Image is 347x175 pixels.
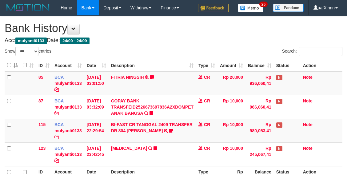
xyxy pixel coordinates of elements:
[52,59,84,71] th: Account: activate to sort column ascending
[245,59,274,71] th: Balance: activate to sort column ascending
[238,4,264,12] img: Button%20Memo.svg
[204,122,210,127] span: CR
[217,95,245,119] td: Rp 10,000
[84,119,109,142] td: [DATE] 22:29:54
[282,47,342,56] label: Search:
[245,95,274,119] td: Rp 966,060,41
[303,122,313,127] a: Note
[54,128,82,133] a: mulyanti0133
[303,75,313,80] a: Note
[15,47,38,56] select: Showentries
[38,98,43,103] span: 87
[36,59,52,71] th: ID: activate to sort column ascending
[276,146,282,151] span: Has Note
[217,71,245,95] td: Rp 20,000
[245,142,274,166] td: Rp 245,067,41
[5,22,342,34] h1: Bank History
[217,59,245,71] th: Amount: activate to sort column ascending
[54,158,59,163] a: Copy mulyanti0133 to clipboard
[54,152,82,157] a: mulyanti0133
[54,105,82,109] a: mulyanti0133
[111,75,144,80] a: FITRIA NINGSIH
[54,81,82,86] a: mulyanti0133
[54,87,59,92] a: Copy mulyanti0133 to clipboard
[217,142,245,166] td: Rp 10,000
[196,59,217,71] th: Type: activate to sort column ascending
[111,146,147,151] a: [MEDICAL_DATA]
[84,59,109,71] th: Date: activate to sort column ascending
[54,146,64,151] span: BCA
[54,134,59,139] a: Copy mulyanti0133 to clipboard
[303,146,313,151] a: Note
[5,59,20,71] th: : activate to sort column descending
[204,146,210,151] span: CR
[111,98,193,116] a: GOPAY BANK TRANSFEID2526673697836A2XDOMPET ANAK BANGSA
[217,119,245,142] td: Rp 10,000
[204,75,210,80] span: CR
[276,75,282,80] span: Has Note
[5,47,51,56] label: Show entries
[245,71,274,95] td: Rp 936,060,41
[84,71,109,95] td: [DATE] 03:01:50
[15,38,47,44] span: mulyanti0133
[274,59,301,71] th: Status
[54,111,59,116] a: Copy mulyanti0133 to clipboard
[204,98,210,103] span: CR
[84,95,109,119] td: [DATE] 03:32:09
[20,59,36,71] th: : activate to sort column ascending
[5,38,342,44] h4: Acc: Date:
[299,47,342,56] input: Search:
[54,75,64,80] span: BCA
[303,98,313,103] a: Note
[54,122,64,127] span: BCA
[276,99,282,104] span: Has Note
[38,122,46,127] span: 115
[273,4,304,12] img: panduan.png
[276,122,282,128] span: Has Note
[38,146,46,151] span: 123
[245,119,274,142] td: Rp 980,053,41
[111,122,193,133] a: BI-FAST CR TANGGAL 2409 TRANSFER DR 804 [PERSON_NAME]
[259,2,268,7] span: 26
[54,98,64,103] span: BCA
[5,3,51,12] img: MOTION_logo.png
[198,4,229,12] img: Feedback.jpg
[109,59,196,71] th: Description: activate to sort column ascending
[301,59,342,71] th: Action
[38,75,43,80] span: 85
[60,38,90,44] span: 24/09 - 24/09
[84,142,109,166] td: [DATE] 23:42:45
